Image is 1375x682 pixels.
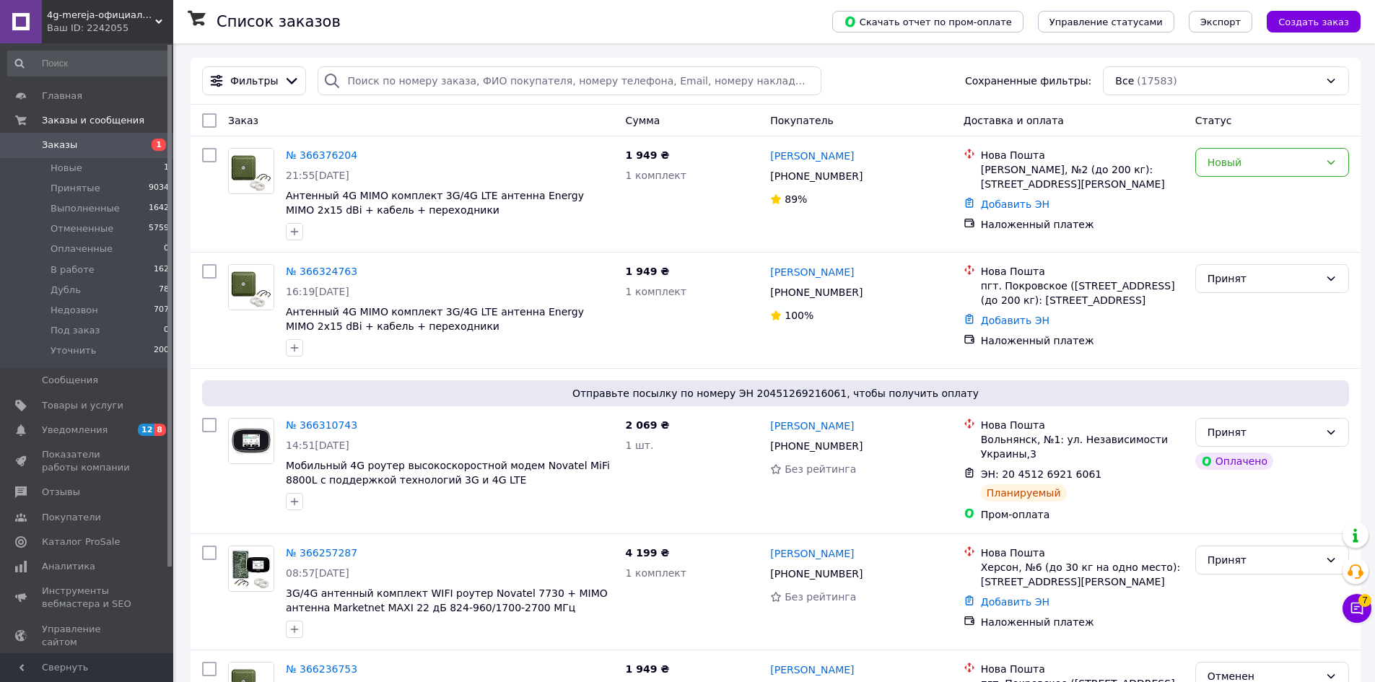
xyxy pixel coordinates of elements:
span: Уточнить [51,344,96,357]
span: Показатели работы компании [42,448,134,474]
img: Фото товару [229,265,274,310]
span: [PHONE_NUMBER] [770,440,863,452]
div: Нова Пошта [981,148,1184,162]
span: Аналитика [42,560,95,573]
div: Нова Пошта [981,264,1184,279]
span: Инструменты вебмастера и SEO [42,585,134,611]
div: Ваш ID: 2242055 [47,22,173,35]
div: Нова Пошта [981,546,1184,560]
div: Херсон, №6 (до 30 кг на одно место): [STREET_ADDRESS][PERSON_NAME] [981,560,1184,589]
div: Вольнянск, №1: ул. Независимости Украины,3 [981,432,1184,461]
button: Скачать отчет по пром-оплате [832,11,1023,32]
button: Экспорт [1189,11,1252,32]
img: Фото товару [229,149,274,193]
span: Покупатели [42,511,101,524]
span: 1 [152,139,166,151]
span: [PHONE_NUMBER] [770,170,863,182]
span: 0 [164,324,169,337]
a: [PERSON_NAME] [770,663,854,677]
span: Недозвон [51,304,98,317]
span: Без рейтинга [785,463,856,475]
span: 0 [164,242,169,255]
span: 4g-mereja-официальный дилер компаний Vodafone, Kyivstar, Lifecell [47,9,155,22]
span: Статус [1195,115,1232,126]
span: Заказ [228,115,258,126]
a: Добавить ЭН [981,198,1049,210]
span: Покупатель [770,115,834,126]
span: 16:19[DATE] [286,286,349,297]
div: пгт. Покровское ([STREET_ADDRESS] (до 200 кг): [STREET_ADDRESS] [981,279,1184,307]
span: Заказы [42,139,77,152]
span: Новые [51,162,82,175]
span: Экспорт [1200,17,1241,27]
a: Антенный 4G MIMO комплект 3G/4G LTE антенна Energy MIMO 2x15 dBi + кабель + переходники [286,190,584,216]
a: № 366376204 [286,149,357,161]
a: Мобильный 4G роутер высокоскоростной модем Novatel MiFi 8800L с поддержкой технологий 3G и 4G LTE [286,460,610,486]
span: 1 949 ₴ [626,149,670,161]
span: Сумма [626,115,660,126]
span: Каталог ProSale [42,535,120,548]
span: Под заказ [51,324,100,337]
span: Доставка и оплата [964,115,1064,126]
span: Отправьте посылку по номеру ЭН 20451269216061, чтобы получить оплату [208,386,1343,401]
span: 89% [785,193,807,205]
div: Нова Пошта [981,662,1184,676]
a: № 366310743 [286,419,357,431]
a: [PERSON_NAME] [770,149,854,163]
div: Планируемый [981,484,1067,502]
span: Отзывы [42,486,80,499]
span: Управление статусами [1049,17,1163,27]
span: Товары и услуги [42,399,123,412]
span: Отмененные [51,222,113,235]
span: Скачать отчет по пром-оплате [844,15,1012,28]
span: 21:55[DATE] [286,170,349,181]
input: Поиск по номеру заказа, ФИО покупателя, номеру телефона, Email, номеру накладной [318,66,821,95]
a: [PERSON_NAME] [770,419,854,433]
div: Пром-оплата [981,507,1184,522]
span: 1 комплект [626,286,686,297]
div: Наложенный платеж [981,333,1184,348]
div: Принят [1208,271,1319,287]
span: Все [1115,74,1134,88]
div: Новый [1208,154,1319,170]
a: 3G/4G антенный комплект WIFI роутер Novatel 7730 + MIMO антенна Marketnet MAXI 22 дБ 824-960/1700... [286,587,608,613]
div: Наложенный платеж [981,615,1184,629]
a: № 366257287 [286,547,357,559]
span: Сообщения [42,374,98,387]
span: 1 949 ₴ [626,266,670,277]
img: Фото товару [229,546,274,591]
div: Принят [1208,424,1319,440]
span: 8 [154,424,166,436]
a: Антенный 4G MIMO комплект 3G/4G LTE антенна Energy MIMO 2x15 dBi + кабель + переходники [286,306,584,332]
span: Заказы и сообщения [42,114,144,127]
h1: Список заказов [217,13,341,30]
button: Управление статусами [1038,11,1174,32]
span: Без рейтинга [785,591,856,603]
span: 9034 [149,182,169,195]
a: [PERSON_NAME] [770,265,854,279]
span: 100% [785,310,813,321]
span: Принятые [51,182,100,195]
img: Фото товару [229,419,274,463]
span: 1 комплект [626,567,686,579]
span: 4 199 ₴ [626,547,670,559]
span: Выполненные [51,202,120,215]
button: Чат с покупателем7 [1343,594,1371,623]
span: (17583) [1137,75,1177,87]
span: [PHONE_NUMBER] [770,287,863,298]
span: 2 069 ₴ [626,419,670,431]
a: № 366236753 [286,663,357,675]
span: Фильтры [230,74,278,88]
span: 7 [1358,594,1371,607]
a: № 366324763 [286,266,357,277]
div: Нова Пошта [981,418,1184,432]
span: 08:57[DATE] [286,567,349,579]
span: 200 [154,344,169,357]
span: В работе [51,263,95,276]
div: [PERSON_NAME], №2 (до 200 кг): [STREET_ADDRESS][PERSON_NAME] [981,162,1184,191]
span: Управление сайтом [42,623,134,649]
